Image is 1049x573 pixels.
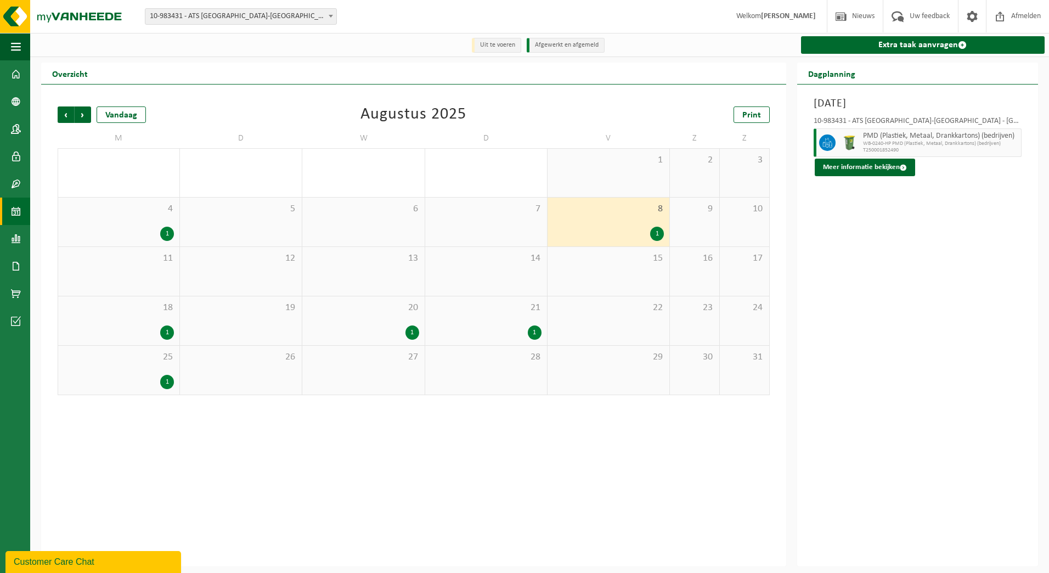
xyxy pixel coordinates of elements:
button: Meer informatie bekijken [815,159,915,176]
span: 24 [725,302,764,314]
span: 25 [64,351,174,363]
span: 13 [308,252,419,265]
h2: Overzicht [41,63,99,84]
span: Vorige [58,106,74,123]
span: 23 [675,302,714,314]
a: Print [734,106,770,123]
li: Afgewerkt en afgemeld [527,38,605,53]
td: M [58,128,180,148]
span: 21 [431,302,542,314]
td: W [302,128,425,148]
div: 1 [405,325,419,340]
a: Extra taak aanvragen [801,36,1045,54]
span: 9 [675,203,714,215]
iframe: chat widget [5,549,183,573]
td: V [548,128,670,148]
td: Z [720,128,770,148]
div: 1 [650,227,664,241]
td: D [425,128,548,148]
span: 5 [185,203,296,215]
div: 1 [160,227,174,241]
span: 12 [185,252,296,265]
span: 10-983431 - ATS ANTWERP-HERENTHOUT - HERENTHOUT [145,9,336,24]
span: PMD (Plastiek, Metaal, Drankkartons) (bedrijven) [863,132,1018,141]
span: 7 [431,203,542,215]
span: 17 [725,252,764,265]
span: 8 [553,203,664,215]
span: Print [742,111,761,120]
span: 16 [675,252,714,265]
span: 28 [431,351,542,363]
h2: Dagplanning [797,63,866,84]
span: 10 [725,203,764,215]
span: 6 [308,203,419,215]
span: 3 [725,154,764,166]
span: 15 [553,252,664,265]
div: Augustus 2025 [360,106,466,123]
span: 29 [553,351,664,363]
strong: [PERSON_NAME] [761,12,816,20]
span: 30 [675,351,714,363]
span: Volgende [75,106,91,123]
div: Vandaag [97,106,146,123]
h3: [DATE] [814,95,1022,112]
div: 1 [160,325,174,340]
span: 1 [553,154,664,166]
td: Z [670,128,720,148]
span: 11 [64,252,174,265]
span: 2 [675,154,714,166]
span: WB-0240-HP PMD (Plastiek, Metaal, Drankkartons) (bedrijven) [863,141,1018,147]
span: 31 [725,351,764,363]
li: Uit te voeren [472,38,521,53]
div: 1 [528,325,542,340]
span: T250001852490 [863,147,1018,154]
div: 1 [160,375,174,389]
td: D [180,128,302,148]
span: 26 [185,351,296,363]
span: 22 [553,302,664,314]
span: 10-983431 - ATS ANTWERP-HERENTHOUT - HERENTHOUT [145,8,337,25]
span: 18 [64,302,174,314]
span: 19 [185,302,296,314]
span: 4 [64,203,174,215]
div: 10-983431 - ATS [GEOGRAPHIC_DATA]-[GEOGRAPHIC_DATA] - [GEOGRAPHIC_DATA] [814,117,1022,128]
span: 14 [431,252,542,265]
span: 27 [308,351,419,363]
span: 20 [308,302,419,314]
img: WB-0240-HPE-GN-50 [841,134,858,151]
